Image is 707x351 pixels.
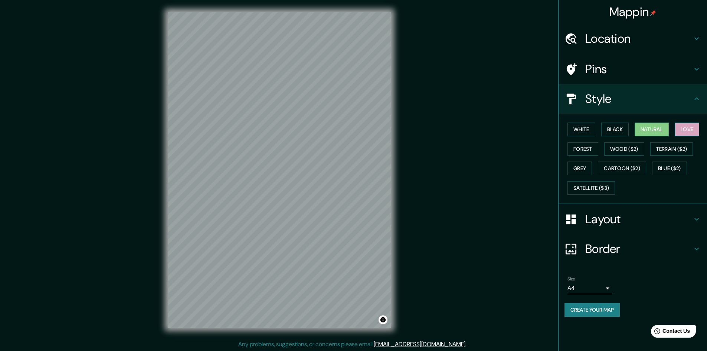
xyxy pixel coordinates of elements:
[468,340,469,349] div: .
[585,241,692,256] h4: Border
[168,12,391,328] canvas: Map
[585,212,692,227] h4: Layout
[559,84,707,114] div: Style
[567,123,595,136] button: White
[652,162,687,175] button: Blue ($2)
[567,181,615,195] button: Satellite ($3)
[675,123,699,136] button: Love
[559,204,707,234] div: Layout
[559,54,707,84] div: Pins
[585,31,692,46] h4: Location
[567,142,598,156] button: Forest
[650,10,656,16] img: pin-icon.png
[609,4,657,19] h4: Mappin
[585,62,692,77] h4: Pins
[238,340,467,349] p: Any problems, suggestions, or concerns please email .
[567,282,612,294] div: A4
[635,123,669,136] button: Natural
[585,91,692,106] h4: Style
[604,142,644,156] button: Wood ($2)
[641,322,699,343] iframe: Help widget launcher
[601,123,629,136] button: Black
[379,315,387,324] button: Toggle attribution
[374,340,465,348] a: [EMAIL_ADDRESS][DOMAIN_NAME]
[559,234,707,264] div: Border
[567,276,575,282] label: Size
[650,142,693,156] button: Terrain ($2)
[559,24,707,53] div: Location
[598,162,646,175] button: Cartoon ($2)
[567,162,592,175] button: Grey
[467,340,468,349] div: .
[564,303,620,317] button: Create your map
